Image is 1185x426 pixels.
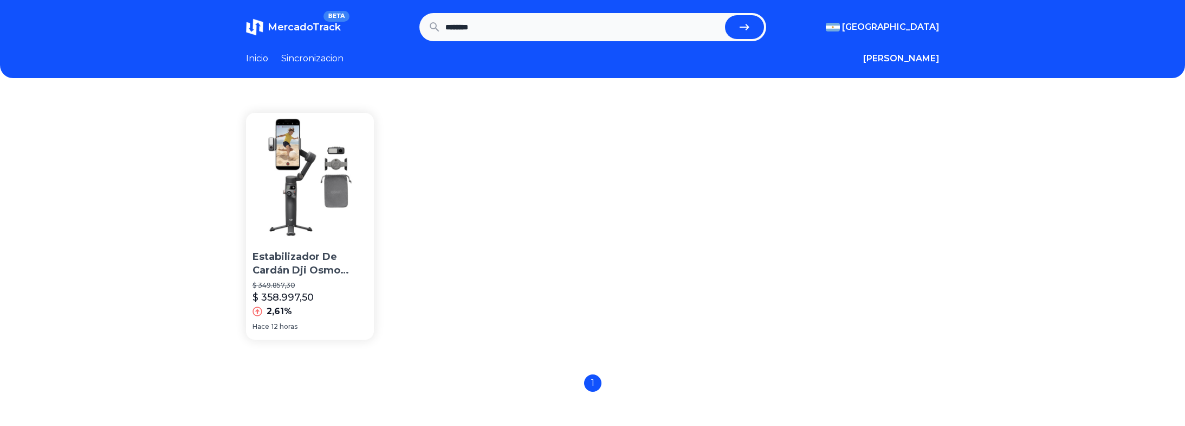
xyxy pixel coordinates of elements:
[246,18,263,36] img: MercadoTrack
[252,250,368,277] p: Estabilizador De Cardán Dji Osmo Mobile 7p Con Seguimiento N
[323,11,349,22] span: BETA
[826,21,940,34] button: [GEOGRAPHIC_DATA]
[246,113,374,241] img: Estabilizador De Cardán Dji Osmo Mobile 7p Con Seguimiento N
[246,52,268,65] a: Inicio
[246,113,374,340] a: Estabilizador De Cardán Dji Osmo Mobile 7p Con Seguimiento NEstabilizador De Cardán Dji Osmo Mobi...
[281,52,344,65] a: Sincronizacion
[271,322,297,331] span: 12 horas
[252,290,314,305] p: $ 358.997,50
[252,322,269,331] span: Hace
[252,281,368,290] p: $ 349.857,30
[268,21,341,33] span: MercadoTrack
[246,18,341,36] a: MercadoTrackBETA
[267,305,292,318] p: 2,61%
[826,23,840,31] img: Argentina
[863,52,940,65] button: [PERSON_NAME]
[842,21,940,34] span: [GEOGRAPHIC_DATA]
